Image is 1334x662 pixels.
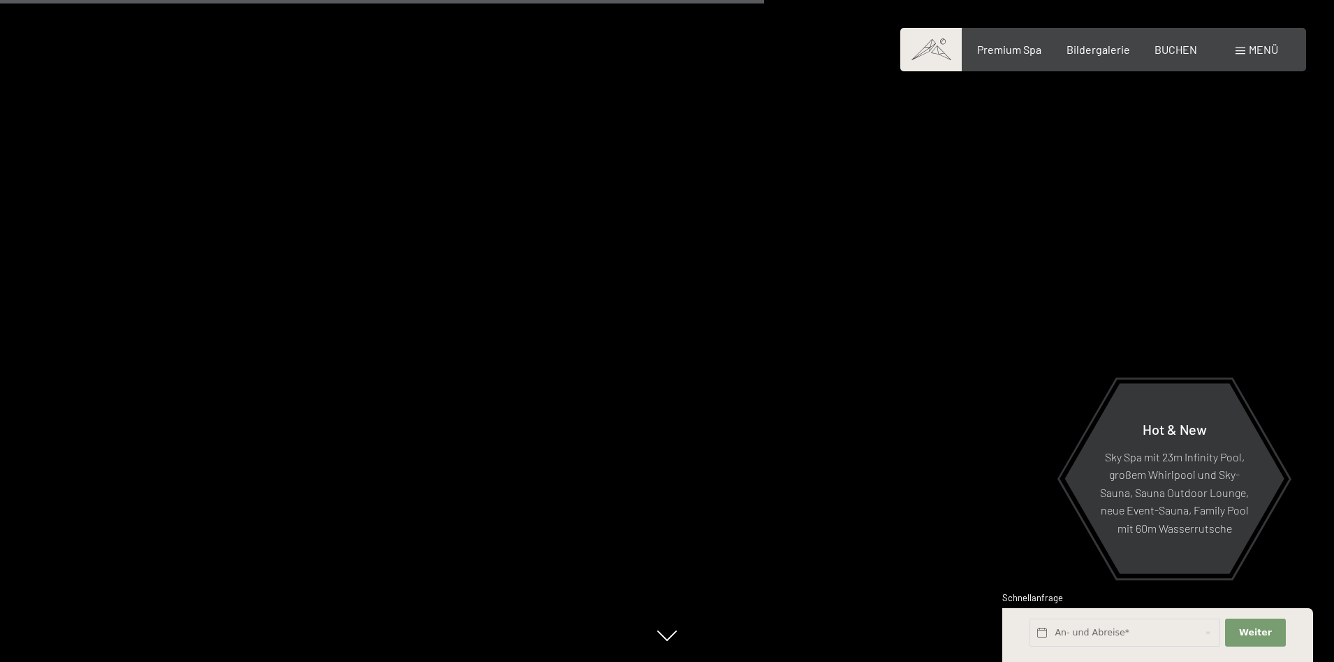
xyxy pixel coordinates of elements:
[977,43,1041,56] a: Premium Spa
[1099,447,1250,537] p: Sky Spa mit 23m Infinity Pool, großem Whirlpool und Sky-Sauna, Sauna Outdoor Lounge, neue Event-S...
[1155,43,1197,56] a: BUCHEN
[1225,619,1285,647] button: Weiter
[1249,43,1278,56] span: Menü
[1067,43,1130,56] a: Bildergalerie
[1143,420,1207,437] span: Hot & New
[1064,382,1285,575] a: Hot & New Sky Spa mit 23m Infinity Pool, großem Whirlpool und Sky-Sauna, Sauna Outdoor Lounge, ne...
[1239,626,1272,639] span: Weiter
[1002,592,1063,603] span: Schnellanfrage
